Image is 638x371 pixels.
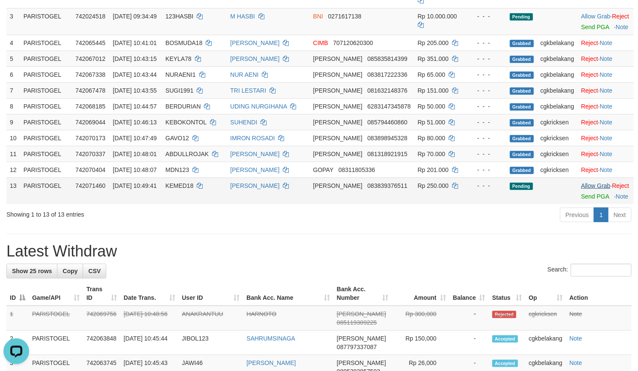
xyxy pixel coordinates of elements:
td: PARISTOGEL [29,331,83,355]
h1: Latest Withdraw [6,243,632,260]
td: PARISTOGEL [20,114,72,130]
span: BOSMUDA18 [165,39,202,46]
div: - - - [470,134,503,142]
input: Search: [571,264,632,277]
td: 8 [6,98,20,114]
span: 742068185 [75,103,105,110]
a: M HASBI [231,13,255,20]
span: NURAENI1 [165,71,196,78]
span: Copy 083898945328 to clipboard [368,135,407,142]
td: Rp 150,000 [392,331,449,355]
span: 742070404 [75,166,105,173]
button: Open LiveChat chat widget [3,3,29,29]
td: cgkricksen [537,162,578,178]
span: Copy 083839376511 to clipboard [368,182,407,189]
span: Rp 205.000 [418,39,449,46]
a: HARNOTO [247,311,277,317]
td: 742069756 [83,306,120,331]
a: [PERSON_NAME] [231,39,280,46]
a: [PERSON_NAME] [231,151,280,157]
a: CSV [83,264,106,278]
td: · [578,66,634,82]
span: Rp 51.000 [418,119,446,126]
td: PARISTOGEL [20,162,72,178]
th: Bank Acc. Number: activate to sort column ascending [333,281,392,306]
span: KEBOKONTOL [165,119,207,126]
span: 742065445 [75,39,105,46]
span: 742024518 [75,13,105,20]
span: BNI [313,13,323,20]
span: Copy 085119309225 to clipboard [337,319,377,326]
div: - - - [470,118,503,127]
span: [DATE] 09:34:49 [113,13,156,20]
span: Grabbed [510,167,534,174]
a: Reject [581,71,598,78]
span: Accepted [492,335,518,343]
span: Grabbed [510,119,534,127]
span: [DATE] 10:46:13 [113,119,156,126]
a: Copy [57,264,83,278]
div: Showing 1 to 13 of 13 entries [6,207,259,219]
div: - - - [470,54,503,63]
td: 12 [6,162,20,178]
a: Note [569,359,582,366]
a: Reject [581,55,598,62]
td: 7 [6,82,20,98]
a: Note [600,151,613,157]
a: [PERSON_NAME] [247,359,296,366]
span: BERDURIAN [165,103,201,110]
a: Note [600,135,613,142]
span: 742067012 [75,55,105,62]
a: Show 25 rows [6,264,57,278]
span: Copy 6283147345878 to clipboard [368,103,411,110]
span: Pending [510,183,533,190]
td: PARISTOGEL [20,35,72,51]
div: - - - [470,70,503,79]
td: 4 [6,35,20,51]
span: Rp 50.000 [418,103,446,110]
span: Copy 083817222336 to clipboard [368,71,407,78]
span: [PERSON_NAME] [337,335,386,342]
a: Previous [560,208,594,222]
span: ABDULLROJAK [165,151,209,157]
th: Balance: activate to sort column ascending [449,281,489,306]
th: Date Trans.: activate to sort column ascending [120,281,179,306]
span: [DATE] 10:43:15 [113,55,156,62]
span: [PERSON_NAME] [313,119,362,126]
span: KEYLA78 [165,55,192,62]
span: SUGI1991 [165,87,193,94]
td: · [578,146,634,162]
a: Note [600,87,613,94]
span: Copy 707120620300 to clipboard [333,39,373,46]
th: ID: activate to sort column descending [6,281,29,306]
span: KEMED18 [165,182,193,189]
td: [DATE] 10:48:56 [120,306,179,331]
span: [DATE] 10:48:01 [113,151,156,157]
span: Rp 250.000 [418,182,449,189]
span: [DATE] 10:48:07 [113,166,156,173]
span: 742067478 [75,87,105,94]
td: PARISTOGEL [20,98,72,114]
span: Copy 081318921915 to clipboard [368,151,407,157]
a: Send PGA [581,193,609,200]
a: Send PGA [581,24,609,30]
span: Show 25 rows [12,268,52,274]
span: Copy [63,268,78,274]
td: PARISTOGEL [20,8,72,35]
a: SUHENDI [231,119,258,126]
td: JIBOL123 [179,331,243,355]
td: cgkbelakang [537,66,578,82]
td: 9 [6,114,20,130]
td: · [578,82,634,98]
td: 2 [6,331,29,355]
th: Trans ID: activate to sort column ascending [83,281,120,306]
td: · [578,114,634,130]
a: SAHRUMSINAGA [247,335,296,342]
a: Reject [581,135,598,142]
span: Grabbed [510,103,534,111]
span: Copy 08311805336 to clipboard [338,166,375,173]
span: Copy 085794460860 to clipboard [368,119,407,126]
td: PARISTOGEL [20,146,72,162]
span: 742067338 [75,71,105,78]
td: 6 [6,66,20,82]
